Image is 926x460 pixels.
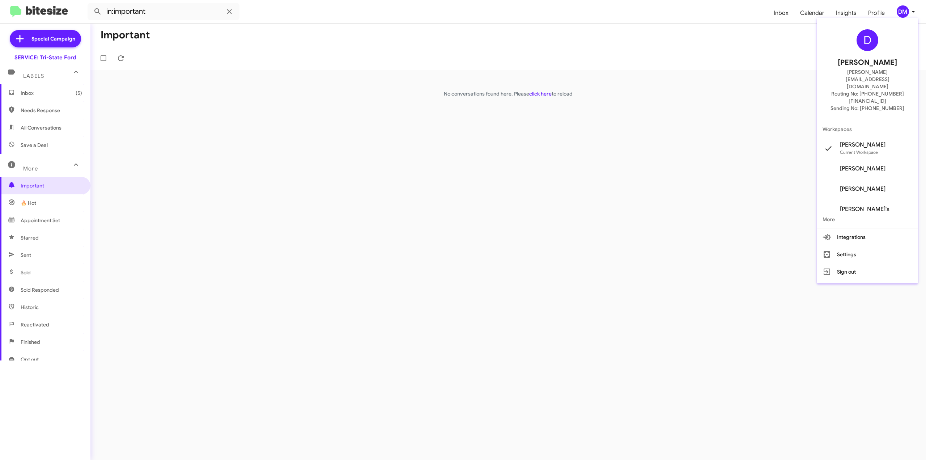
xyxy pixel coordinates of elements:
button: Integrations [817,228,918,246]
span: [PERSON_NAME] [840,185,885,193]
span: More [817,211,918,228]
span: [PERSON_NAME][EMAIL_ADDRESS][DOMAIN_NAME] [825,68,909,90]
span: [PERSON_NAME] [838,57,897,68]
div: D [857,29,878,51]
span: [PERSON_NAME] [840,165,885,172]
span: Current Workspace [840,149,878,155]
span: Sending No: [PHONE_NUMBER] [831,105,904,112]
span: [PERSON_NAME]'s [840,206,889,213]
button: Sign out [817,263,918,280]
span: Workspaces [817,121,918,138]
span: Routing No: [PHONE_NUMBER][FINANCIAL_ID] [825,90,909,105]
button: Settings [817,246,918,263]
span: [PERSON_NAME] [840,141,885,148]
